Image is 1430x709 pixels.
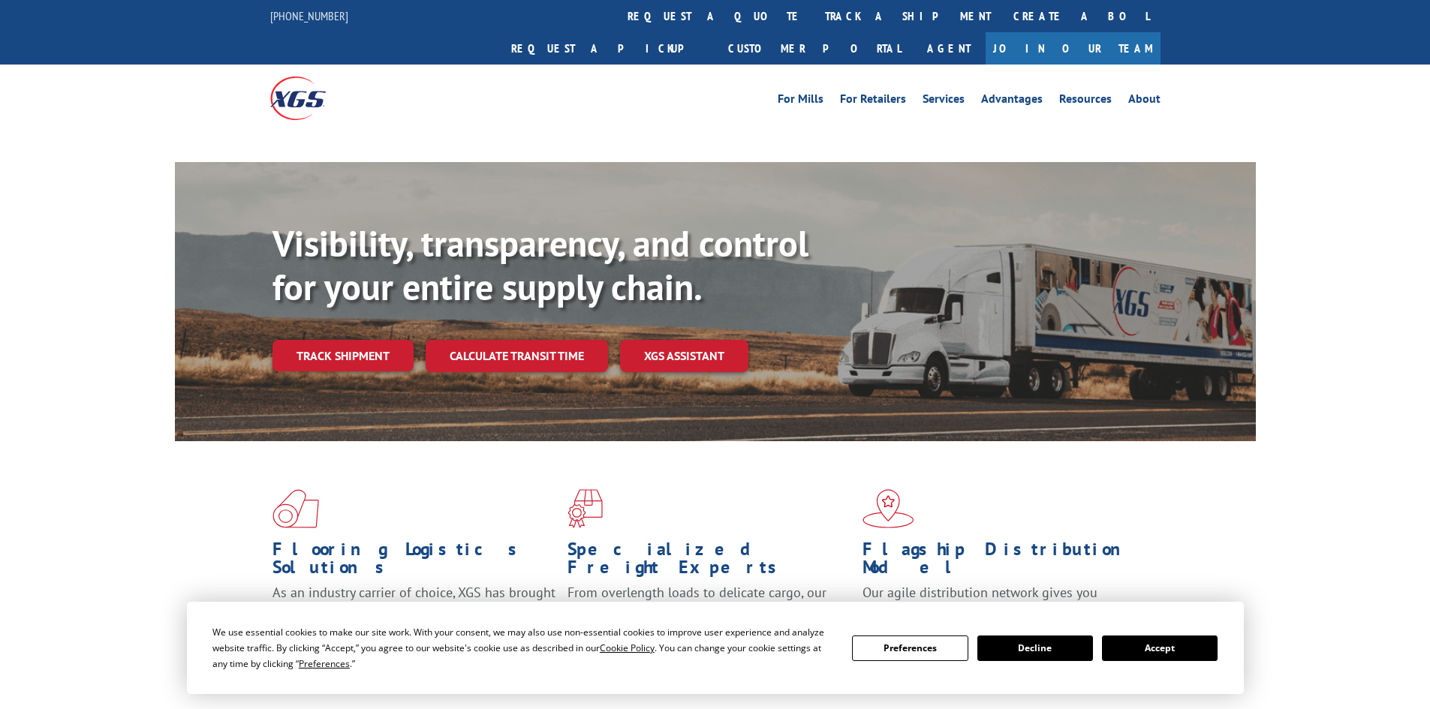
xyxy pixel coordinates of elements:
a: For Retailers [840,93,906,110]
span: Our agile distribution network gives you nationwide inventory management on demand. [863,584,1139,619]
div: Cookie Consent Prompt [187,602,1244,694]
a: Services [923,93,965,110]
button: Preferences [852,635,968,661]
a: Resources [1059,93,1112,110]
a: Request a pickup [500,32,717,65]
a: About [1128,93,1161,110]
a: Join Our Team [986,32,1161,65]
a: Advantages [981,93,1043,110]
img: xgs-icon-flagship-distribution-model-red [863,489,914,528]
img: xgs-icon-total-supply-chain-intelligence-red [272,489,319,528]
span: Preferences [299,657,350,670]
button: Decline [977,635,1093,661]
h1: Flooring Logistics Solutions [272,540,556,584]
div: We use essential cookies to make our site work. With your consent, we may also use non-essential ... [212,624,834,671]
a: For Mills [778,93,823,110]
h1: Specialized Freight Experts [567,540,851,584]
a: Agent [912,32,986,65]
span: Cookie Policy [600,641,655,654]
p: From overlength loads to delicate cargo, our experienced staff knows the best way to move your fr... [567,584,851,650]
button: Accept [1102,635,1218,661]
a: Calculate transit time [426,340,608,372]
a: Track shipment [272,340,414,371]
span: As an industry carrier of choice, XGS has brought innovation and dedication to flooring logistics... [272,584,555,637]
a: [PHONE_NUMBER] [270,8,348,23]
b: Visibility, transparency, and control for your entire supply chain. [272,220,808,310]
img: xgs-icon-focused-on-flooring-red [567,489,603,528]
a: XGS ASSISTANT [620,340,748,372]
a: Customer Portal [717,32,912,65]
h1: Flagship Distribution Model [863,540,1146,584]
